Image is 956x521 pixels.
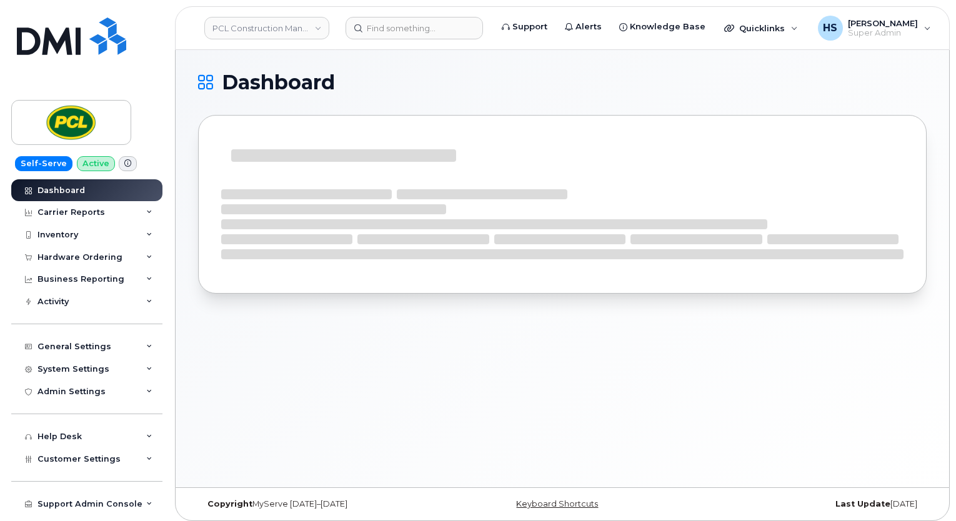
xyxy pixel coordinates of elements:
div: [DATE] [684,499,927,509]
a: Keyboard Shortcuts [516,499,598,509]
strong: Last Update [835,499,890,509]
div: MyServe [DATE]–[DATE] [198,499,441,509]
strong: Copyright [207,499,252,509]
span: Dashboard [222,73,335,92]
